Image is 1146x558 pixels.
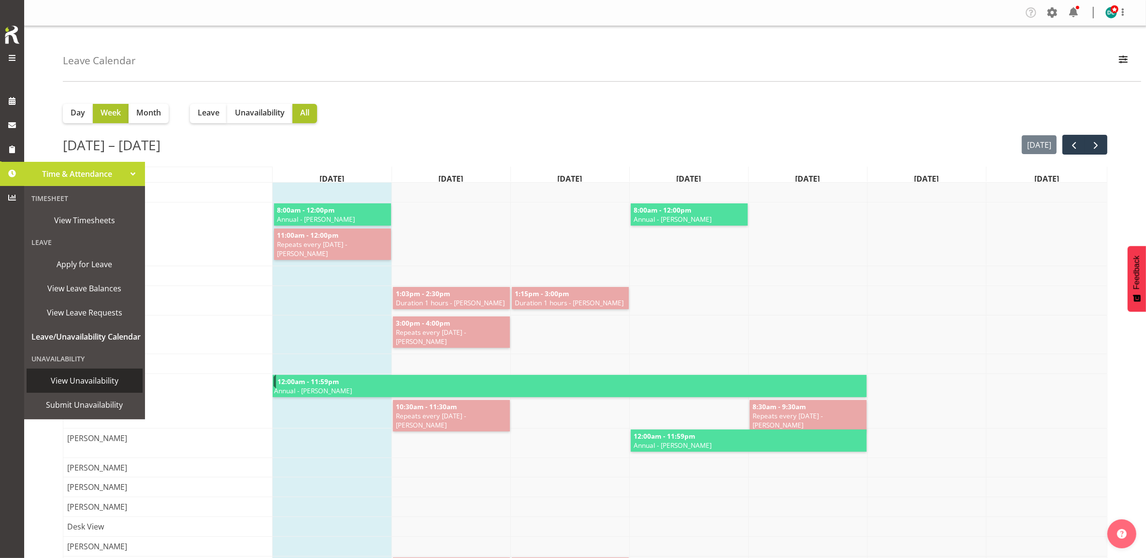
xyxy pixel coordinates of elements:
span: 12:00am - 11:59pm [633,431,696,441]
a: View Unavailability [27,369,143,393]
span: [DATE] [913,173,941,185]
span: View Timesheets [31,213,138,228]
span: [DATE] [556,173,584,185]
span: 1:15pm - 3:00pm [514,289,570,298]
span: [DATE] [1032,173,1061,185]
button: Unavailability [227,104,292,123]
span: Annual - [PERSON_NAME] [273,386,865,395]
button: Leave [190,104,227,123]
span: 12:00am - 11:59pm [276,377,340,386]
span: View Leave Requests [31,305,138,320]
span: Annual - [PERSON_NAME] [633,441,865,450]
span: Leave/Unavailability Calendar [31,329,141,344]
span: Leave [198,107,219,118]
span: [DATE] [437,173,465,185]
span: [PERSON_NAME] [65,501,129,513]
button: All [292,104,317,123]
span: Duration 1 hours - [PERSON_NAME] [514,298,627,307]
h2: [DATE] – [DATE] [63,135,160,155]
div: Leave [27,232,143,252]
span: [PERSON_NAME] [65,541,129,552]
span: Apply for Leave [31,257,138,272]
span: [PERSON_NAME] [65,481,129,493]
button: next [1085,135,1107,155]
img: donald-cunningham11616.jpg [1105,7,1117,18]
button: prev [1062,135,1085,155]
button: [DATE] [1022,135,1057,154]
span: 10:30am - 11:30am [395,402,458,411]
a: View Leave Requests [27,300,143,325]
span: 8:00am - 12:00pm [276,205,335,215]
a: Apply for Leave [27,252,143,276]
span: 8:00am - 12:00pm [633,205,692,215]
a: Leave/Unavailability Calendar [27,325,143,349]
span: All [300,107,309,118]
button: Month [129,104,169,123]
button: Filter Employees [1113,50,1133,72]
span: Time & Attendance [29,167,126,181]
span: Repeats every [DATE] - [PERSON_NAME] [752,411,865,429]
span: View Unavailability [31,373,138,388]
span: [DATE] [675,173,703,185]
span: 8:30am - 9:30am [752,402,807,411]
a: Time & Attendance [24,162,145,186]
span: 3:00pm - 4:00pm [395,318,451,328]
span: Duration 1 hours - [PERSON_NAME] [395,298,508,307]
span: [DATE] [794,173,822,185]
button: Feedback - Show survey [1128,246,1146,312]
span: [PERSON_NAME] [65,432,129,444]
span: Repeats every [DATE] - [PERSON_NAME] [395,411,508,429]
span: View Leave Balances [31,281,138,296]
a: Submit Unavailability [27,393,143,417]
span: Repeats every [DATE] - [PERSON_NAME] [276,240,389,258]
span: Feedback [1132,256,1141,289]
a: View Timesheets [27,208,143,232]
span: [PERSON_NAME] [65,462,129,473]
span: [DATE] [318,173,346,185]
button: Day [63,104,93,123]
div: Timesheet [27,188,143,208]
span: Day [71,107,85,118]
span: 1:03pm - 2:30pm [395,289,451,298]
button: Week [93,104,129,123]
span: Submit Unavailability [31,398,138,412]
span: 11:00am - 12:00pm [276,230,339,240]
h4: Leave Calendar [63,55,136,66]
span: Week [101,107,121,118]
div: Unavailability [27,349,143,369]
span: Unavailability [235,107,285,118]
img: Rosterit icon logo [2,24,22,45]
span: Month [136,107,161,118]
span: Desk View [65,521,106,532]
span: Annual - [PERSON_NAME] [276,215,389,224]
img: help-xxl-2.png [1117,529,1127,539]
a: View Leave Balances [27,276,143,300]
span: Annual - [PERSON_NAME] [633,215,746,224]
span: Repeats every [DATE] - [PERSON_NAME] [395,328,508,346]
